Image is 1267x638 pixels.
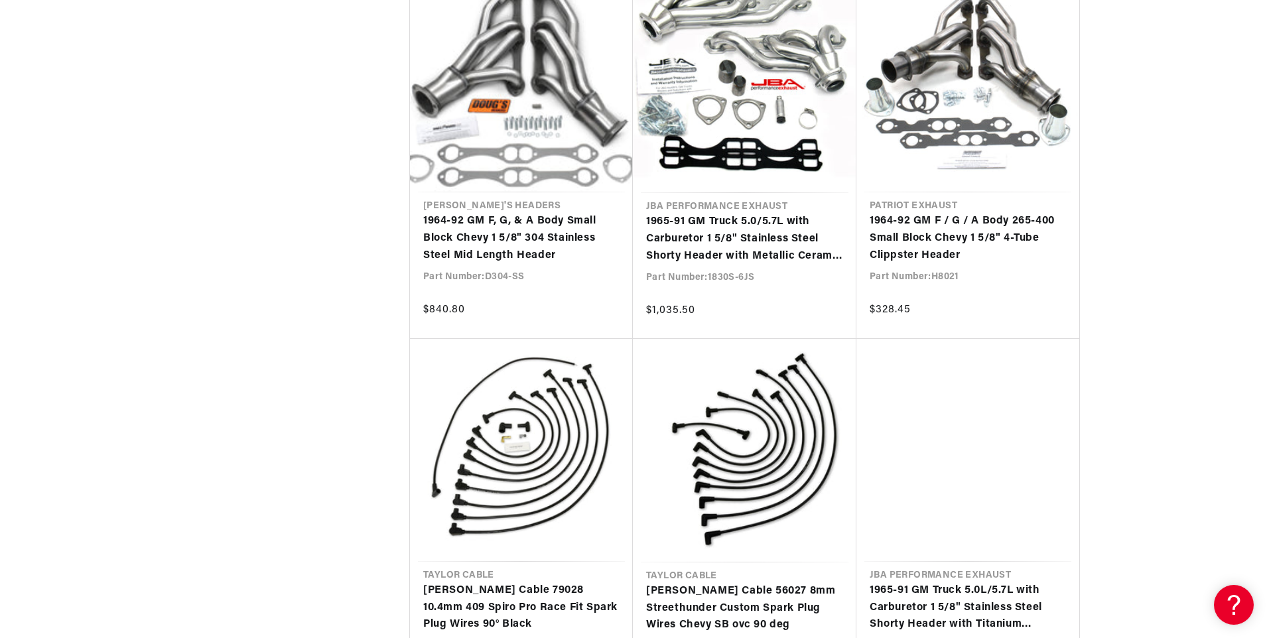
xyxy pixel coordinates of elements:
[423,582,620,633] a: [PERSON_NAME] Cable 79028 10.4mm 409 Spiro Pro Race Fit Spark Plug Wires 90° Black
[646,214,843,265] a: 1965-91 GM Truck 5.0/5.7L with Carburetor 1 5/8" Stainless Steel Shorty Header with Metallic Cera...
[870,582,1066,633] a: 1965-91 GM Truck 5.0L/5.7L with Carburetor 1 5/8" Stainless Steel Shorty Header with Titanium Cer...
[870,213,1066,264] a: 1964-92 GM F / G / A Body 265-400 Small Block Chevy 1 5/8" 4-Tube Clippster Header
[423,213,620,264] a: 1964-92 GM F, G, & A Body Small Block Chevy 1 5/8" 304 Stainless Steel Mid Length Header
[646,583,843,634] a: [PERSON_NAME] Cable 56027 8mm Streethunder Custom Spark Plug Wires Chevy SB ovc 90 deg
